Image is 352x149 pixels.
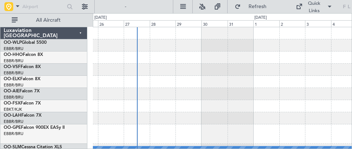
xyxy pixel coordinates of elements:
div: 29 [175,20,202,27]
a: EBBR/BRU [4,95,23,100]
span: OO-WLP [4,40,22,45]
a: EBKT/KJK [4,107,22,112]
button: Refresh [231,1,275,13]
div: 2 [279,20,305,27]
div: 1 [253,20,279,27]
span: OO-AIE [4,89,19,93]
span: OO-GPE [4,125,21,130]
span: OO-FSX [4,101,21,106]
a: OO-FSXFalcon 7X [4,101,41,106]
div: [DATE] [254,15,267,21]
span: All Aircraft [19,18,77,23]
span: Refresh [242,4,273,9]
div: 26 [98,20,124,27]
a: OO-GPEFalcon 900EX EASy II [4,125,65,130]
div: [DATE] [94,15,107,21]
button: Quick Links [292,1,336,13]
span: OO-LAH [4,113,21,118]
span: OO-HHO [4,53,23,57]
a: EBBR/BRU [4,46,23,52]
a: OO-WLPGlobal 5500 [4,40,47,45]
div: 31 [228,20,254,27]
a: EBBR/BRU [4,119,23,124]
div: 3 [305,20,331,27]
a: EBBR/BRU [4,58,23,64]
a: OO-AIEFalcon 7X [4,89,40,93]
button: All Aircraft [8,14,80,26]
span: OO-ELK [4,77,20,81]
a: OO-VSFFalcon 8X [4,65,41,69]
a: OO-LAHFalcon 7X [4,113,41,118]
a: OO-ELKFalcon 8X [4,77,40,81]
a: EBBR/BRU [4,70,23,76]
input: Airport [22,1,65,12]
div: 28 [150,20,176,27]
a: OO-HHOFalcon 8X [4,53,43,57]
div: 27 [124,20,150,27]
a: EBBR/BRU [4,82,23,88]
span: OO-VSF [4,65,21,69]
div: 30 [202,20,228,27]
a: EBBR/BRU [4,131,23,136]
